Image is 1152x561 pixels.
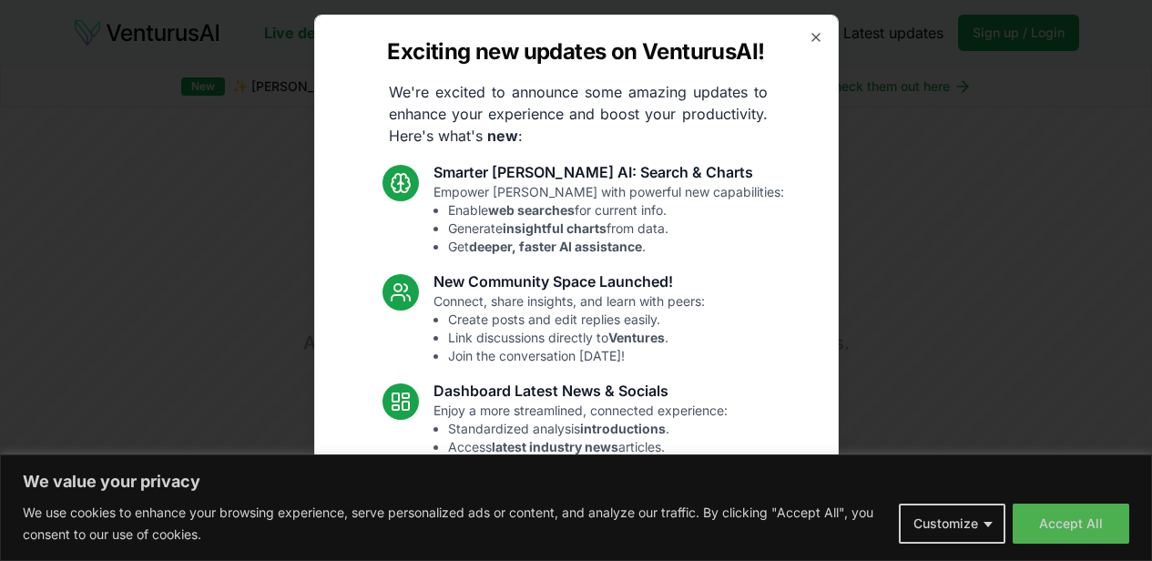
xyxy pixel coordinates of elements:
li: Standardized analysis . [448,420,728,438]
strong: web searches [488,202,575,218]
h3: Dashboard Latest News & Socials [433,380,728,402]
strong: new [487,127,518,145]
strong: Ventures [608,330,665,345]
li: See topics. [448,456,728,474]
h3: Fixes and UI Polish [433,489,730,511]
li: Create posts and edit replies easily. [448,311,705,329]
p: Enjoy a more streamlined, connected experience: [433,402,728,474]
strong: insightful charts [503,220,607,236]
strong: deeper, faster AI assistance [469,239,642,254]
li: Enable for current info. [448,201,784,219]
p: Empower [PERSON_NAME] with powerful new capabilities: [433,183,784,256]
strong: trending relevant social [471,457,618,473]
h3: New Community Space Launched! [433,270,705,292]
strong: introductions [580,421,666,436]
p: We're excited to announce some amazing updates to enhance your experience and boost your producti... [374,81,782,147]
strong: latest industry news [492,439,618,454]
li: Link discussions directly to . [448,329,705,347]
li: Access articles. [448,438,728,456]
li: Resolved [PERSON_NAME] chart loading issue. [448,529,730,547]
h3: Smarter [PERSON_NAME] AI: Search & Charts [433,161,784,183]
p: Connect, share insights, and learn with peers: [433,292,705,365]
h2: Exciting new updates on VenturusAI! [387,37,764,66]
li: Get . [448,238,784,256]
li: Generate from data. [448,219,784,238]
li: Join the conversation [DATE]! [448,347,705,365]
